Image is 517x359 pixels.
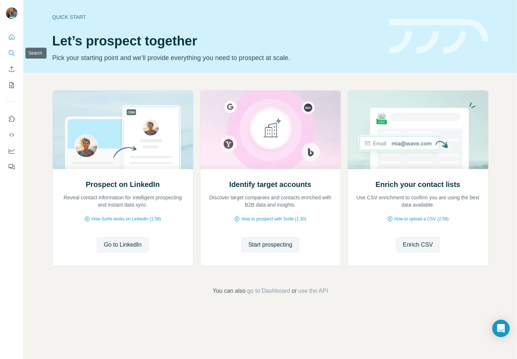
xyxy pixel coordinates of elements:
button: Feedback [6,160,17,173]
button: My lists [6,79,17,92]
button: use the API [298,287,328,295]
span: How to upload a CSV (2:59) [394,216,449,222]
div: Open Intercom Messenger [492,320,510,337]
img: Avatar [6,7,17,19]
h2: Enrich your contact lists [376,179,460,190]
span: You can also [213,287,246,295]
h1: Let’s prospect together [52,34,381,48]
span: Start prospecting [248,240,292,249]
span: or [292,287,297,295]
span: Enrich CSV [403,240,433,249]
h2: Prospect on LinkedIn [86,179,160,190]
p: Use CSV enrichment to confirm you are using the best data available. [355,194,481,208]
span: How Surfe works on LinkedIn (1:58) [92,216,161,222]
button: Use Surfe on LinkedIn [6,112,17,125]
button: Search [6,47,17,60]
img: Identify target accounts [200,91,341,169]
button: Enrich CSV [396,237,440,253]
p: Pick your starting point and we’ll provide everything you need to prospect at scale. [52,53,381,63]
button: Start prospecting [241,237,300,253]
button: Enrich CSV [6,63,17,76]
img: Prospect on LinkedIn [52,91,193,169]
button: go to Dashboard [247,287,290,295]
div: Quick start [52,13,381,21]
span: Go to LinkedIn [104,240,141,249]
button: Quick start [6,31,17,44]
p: Discover target companies and contacts enriched with B2B data and insights. [208,194,333,208]
img: Enrich your contact lists [348,91,489,169]
button: Use Surfe API [6,128,17,141]
span: How to prospect with Surfe (1:30) [241,216,306,222]
img: banner [389,19,489,54]
p: Reveal contact information for intelligent prospecting and instant data sync. [60,194,186,208]
h2: Identify target accounts [229,179,312,190]
button: Dashboard [6,144,17,157]
button: Go to LinkedIn [96,237,149,253]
